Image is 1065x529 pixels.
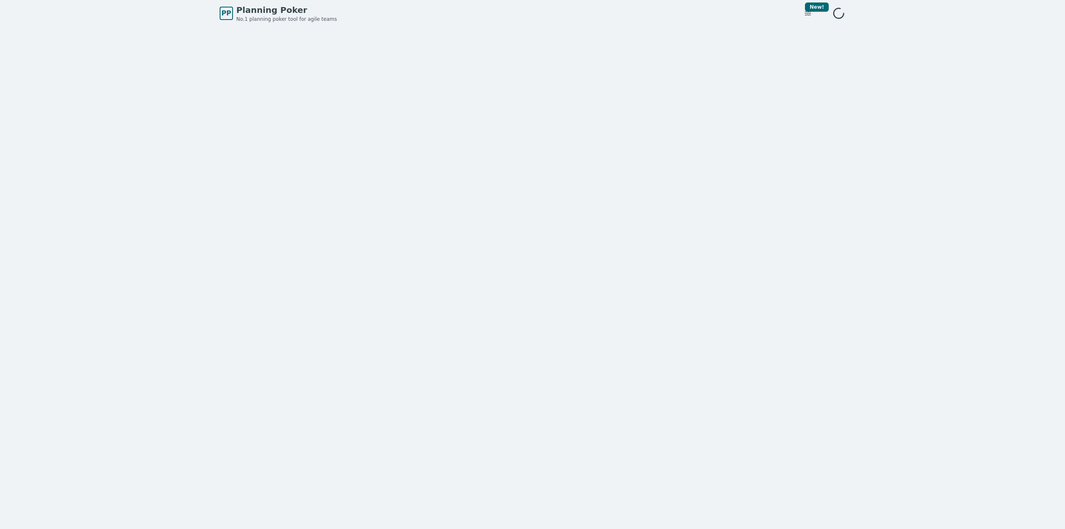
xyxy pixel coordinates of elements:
button: New! [800,6,815,21]
span: Planning Poker [236,4,337,16]
div: New! [805,2,829,12]
a: PPPlanning PokerNo.1 planning poker tool for agile teams [220,4,337,22]
span: No.1 planning poker tool for agile teams [236,16,337,22]
span: PP [221,8,231,18]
